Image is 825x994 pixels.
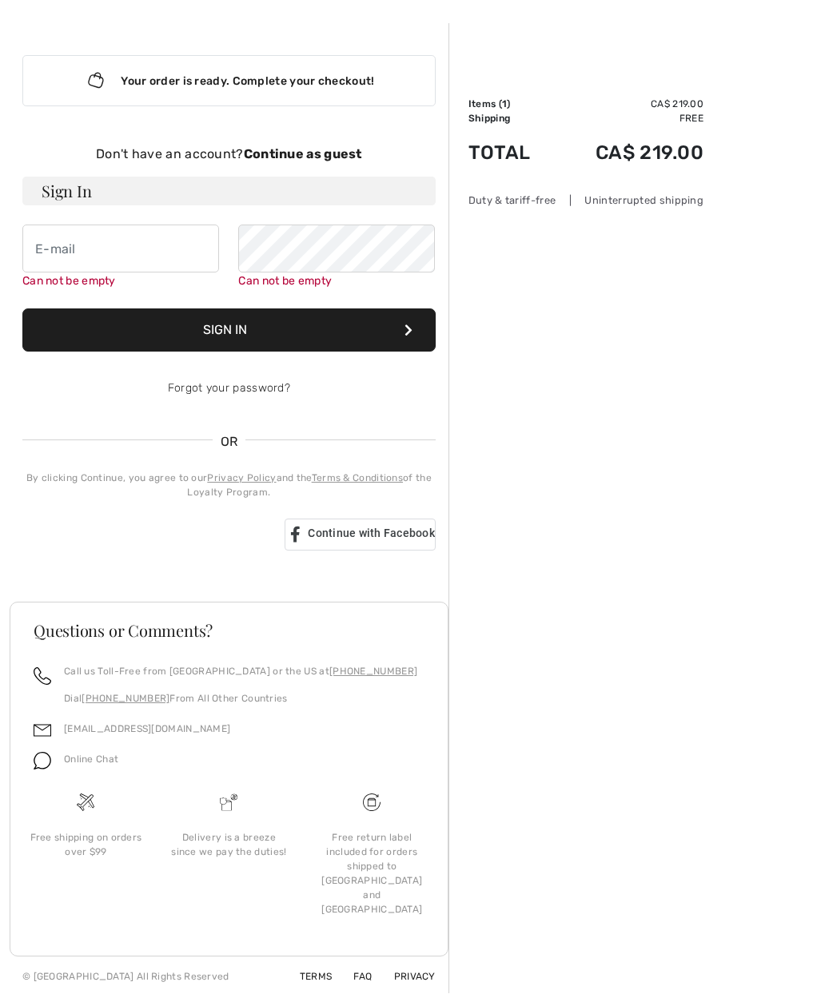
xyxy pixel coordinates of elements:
img: Free shipping on orders over $99 [77,794,94,812]
img: call [34,668,51,686]
a: [EMAIL_ADDRESS][DOMAIN_NAME] [64,724,230,735]
a: [PHONE_NUMBER] [82,694,169,705]
a: Continue with Facebook [285,519,436,551]
a: FAQ [334,972,372,983]
td: CA$ 219.00 [554,97,703,112]
div: Free shipping on orders over $99 [27,831,145,860]
iframe: Sign in with Google Button [14,518,273,553]
div: Can not be empty [22,273,219,290]
button: Sign In [22,309,436,352]
div: Your order is ready. Complete your checkout! [22,56,436,107]
img: Delivery is a breeze since we pay the duties! [220,794,237,812]
a: [PHONE_NUMBER] [329,666,417,678]
td: Total [468,126,554,181]
img: Free shipping on orders over $99 [363,794,381,812]
a: Privacy [375,972,436,983]
span: OR [213,433,246,452]
td: Items ( ) [468,97,554,112]
div: © [GEOGRAPHIC_DATA] All Rights Reserved [22,970,229,984]
img: chat [34,753,51,770]
div: Don't have an account? [22,145,436,165]
div: Can not be empty [238,273,435,290]
a: Terms [281,972,333,983]
a: Forgot your password? [168,382,290,396]
h3: Questions or Comments? [34,623,424,639]
a: Privacy Policy [207,473,276,484]
input: E-mail [22,225,219,273]
span: 1 [502,99,507,110]
div: Delivery is a breeze since we pay the duties! [170,831,288,860]
span: Online Chat [64,754,118,765]
strong: Continue as guest [244,147,362,162]
div: Free return label included for orders shipped to [GEOGRAPHIC_DATA] and [GEOGRAPHIC_DATA] [313,831,431,917]
p: Dial From All Other Countries [64,692,417,706]
img: email [34,722,51,740]
a: Terms & Conditions [312,473,403,484]
td: CA$ 219.00 [554,126,703,181]
div: By clicking Continue, you agree to our and the of the Loyalty Program. [22,471,436,500]
span: Continue with Facebook [308,527,435,540]
p: Call us Toll-Free from [GEOGRAPHIC_DATA] or the US at [64,665,417,679]
td: Shipping [468,112,554,126]
h3: Sign In [22,177,436,206]
div: Duty & tariff-free | Uninterrupted shipping [468,193,703,209]
div: Sign in with Google. Opens in new tab [22,518,265,553]
td: Free [554,112,703,126]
